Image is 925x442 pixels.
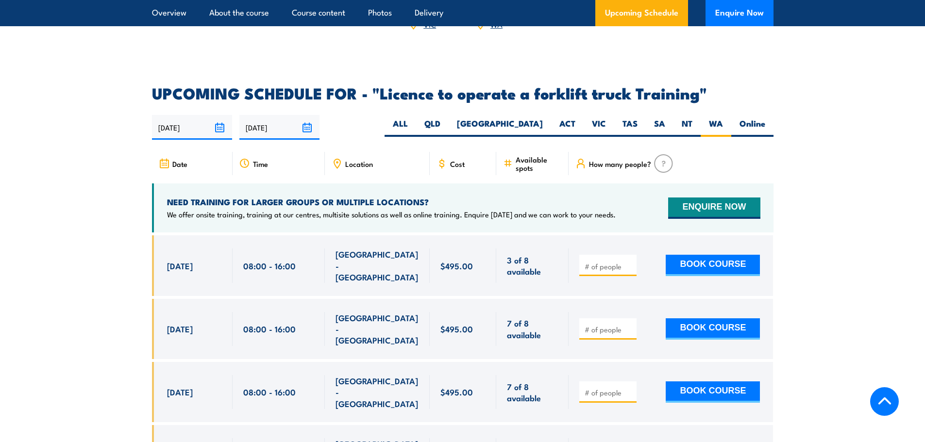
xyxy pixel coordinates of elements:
span: 7 of 8 available [507,381,558,404]
input: From date [152,115,232,140]
button: BOOK COURSE [666,381,760,403]
span: 08:00 - 16:00 [243,386,296,397]
span: 08:00 - 16:00 [243,260,296,271]
label: ACT [551,118,584,137]
label: TAS [614,118,646,137]
span: [DATE] [167,323,193,334]
span: $495.00 [440,260,473,271]
label: Online [731,118,774,137]
button: ENQUIRE NOW [668,197,760,219]
span: [GEOGRAPHIC_DATA] - [GEOGRAPHIC_DATA] [336,312,419,346]
span: 08:00 - 16:00 [243,323,296,334]
span: Time [253,160,268,168]
span: 3 of 8 available [507,254,558,277]
span: $495.00 [440,386,473,397]
span: Available spots [516,155,562,172]
label: WA [701,118,731,137]
input: To date [239,115,320,140]
label: ALL [385,118,416,137]
label: [GEOGRAPHIC_DATA] [449,118,551,137]
button: BOOK COURSE [666,255,760,276]
span: 7 of 8 available [507,317,558,340]
h2: UPCOMING SCHEDULE FOR - "Licence to operate a forklift truck Training" [152,86,774,99]
input: # of people [585,388,633,397]
span: How many people? [589,160,651,168]
span: [DATE] [167,386,193,397]
h4: NEED TRAINING FOR LARGER GROUPS OR MULTIPLE LOCATIONS? [167,196,616,207]
span: Date [172,160,187,168]
label: VIC [584,118,614,137]
label: QLD [416,118,449,137]
input: # of people [585,325,633,334]
label: NT [673,118,701,137]
p: We offer onsite training, training at our centres, multisite solutions as well as online training... [167,210,616,219]
span: [DATE] [167,260,193,271]
button: BOOK COURSE [666,318,760,340]
label: SA [646,118,673,137]
span: [GEOGRAPHIC_DATA] - [GEOGRAPHIC_DATA] [336,248,419,282]
span: Cost [450,160,465,168]
span: $495.00 [440,323,473,334]
span: Location [345,160,373,168]
span: [GEOGRAPHIC_DATA] - [GEOGRAPHIC_DATA] [336,375,419,409]
input: # of people [585,262,633,271]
